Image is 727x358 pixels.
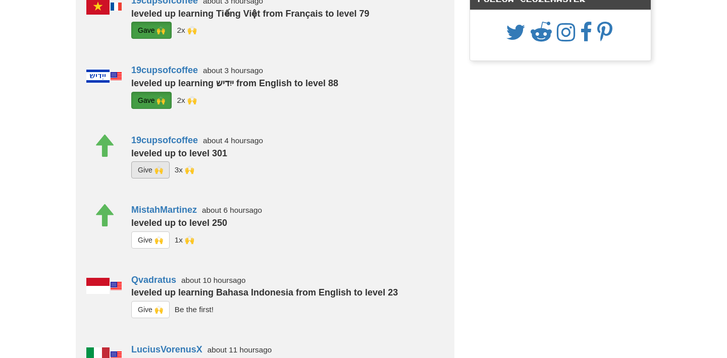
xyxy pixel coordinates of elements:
small: Be the first! [175,305,214,314]
strong: leveled up learning Tiếng Việt from Français to level 79 [131,9,369,19]
button: Give 🙌 [131,231,170,249]
small: Morela [175,235,194,244]
small: about 3 hours ago [203,66,263,75]
button: Gave 🙌 [131,22,172,39]
strong: leveled up learning ייִדיש from English to level 88 [131,78,338,88]
button: Give 🙌 [131,301,170,318]
a: MistahMartinez [131,205,197,215]
strong: leveled up learning Bahasa Indonesia from English to level 23 [131,287,398,297]
strong: leveled up to level 301 [131,148,227,158]
a: Qvadratus [131,275,176,285]
small: about 10 hours ago [181,276,246,284]
small: Morela<br />JioMc<br />gringoton [175,165,194,174]
small: about 4 hours ago [203,136,263,145]
strong: leveled up to level 250 [131,218,227,228]
small: about 11 hours ago [207,345,272,354]
a: LuciusVorenusX [131,344,202,354]
a: 19cupsofcoffee [131,135,198,145]
small: Earluccio<br />Morela [177,96,196,104]
small: Earluccio<br />Morela [177,26,196,34]
button: Give 🙌 [131,161,170,178]
small: about 6 hours ago [202,206,262,214]
a: 19cupsofcoffee [131,65,198,75]
button: Gave 🙌 [131,92,172,109]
